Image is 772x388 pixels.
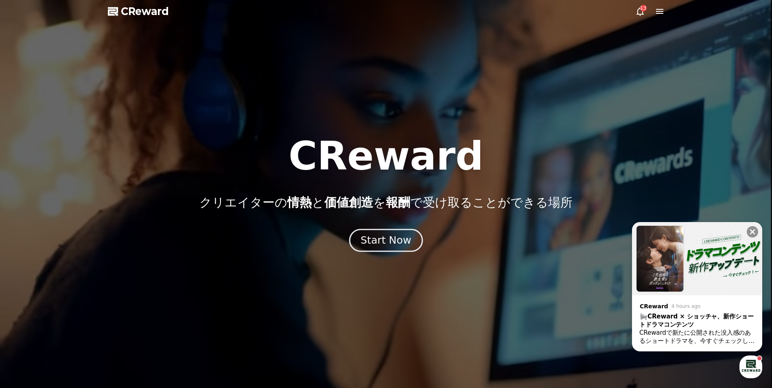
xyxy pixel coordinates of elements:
a: Start Now [351,238,421,245]
a: Settings [105,258,156,278]
a: CReward [108,5,169,18]
span: 報酬 [386,195,410,209]
a: Messages [54,258,105,278]
span: Messages [68,270,92,277]
a: 13 [635,7,645,16]
span: Home [21,270,35,277]
div: 13 [640,5,647,11]
h1: CReward [289,137,483,176]
div: Start Now [361,233,411,247]
span: 情熱 [287,195,312,209]
span: 価値創造 [324,195,373,209]
a: Home [2,258,54,278]
span: CReward [121,5,169,18]
span: Settings [120,270,140,277]
button: Start Now [349,229,423,252]
p: クリエイターの と を で受け取ることができる場所 [199,195,573,210]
